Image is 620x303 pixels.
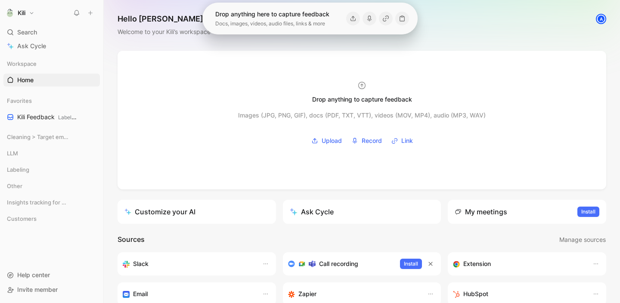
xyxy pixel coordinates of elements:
[118,27,239,37] div: Welcome to your Kili’s workspace
[7,214,37,223] span: Customers
[3,147,100,162] div: LLM
[215,19,329,28] div: Docs, images, videos, audio files, links & more
[388,134,416,147] button: Link
[298,289,316,299] h3: Zapier
[7,182,22,190] span: Other
[3,74,100,87] a: Home
[581,207,595,216] span: Install
[17,286,58,293] span: Invite member
[3,196,100,211] div: Insights tracking for key clients
[283,200,441,224] button: Ask Cycle
[348,134,385,147] button: Record
[58,114,79,121] span: Labeling
[17,76,34,84] span: Home
[312,94,412,105] div: Drop anything to capture feedback
[463,259,491,269] h3: Extension
[133,259,149,269] h3: Slack
[3,26,100,39] div: Search
[3,111,100,124] a: Kili FeedbackLabeling
[3,130,100,143] div: Cleaning > Target empty views
[7,198,68,207] span: Insights tracking for key clients
[3,163,100,176] div: Labeling
[215,9,329,19] div: Drop anything here to capture feedback
[455,207,507,217] div: My meetings
[362,136,382,146] span: Record
[288,259,394,269] div: Record & transcribe meetings from Zoom, Meet & Teams.
[7,96,32,105] span: Favorites
[3,196,100,209] div: Insights tracking for key clients
[404,260,418,268] span: Install
[322,136,342,146] span: Upload
[3,7,37,19] button: KiliKili
[3,179,100,195] div: Other
[288,289,419,299] div: Capture feedback from thousands of sources with Zapier (survey results, recordings, sheets, etc).
[118,234,145,245] h2: Sources
[3,283,100,296] div: Invite member
[308,134,345,147] button: Upload
[7,59,37,68] span: Workspace
[597,15,605,23] div: A
[7,165,29,174] span: Labeling
[238,110,486,121] div: Images (JPG, PNG, GIF), docs (PDF, TXT, VTT), videos (MOV, MP4), audio (MP3, WAV)
[3,57,100,70] div: Workspace
[3,163,100,179] div: Labeling
[3,179,100,192] div: Other
[17,113,78,122] span: Kili Feedback
[400,259,422,269] button: Install
[123,259,254,269] div: Sync your customers, send feedback and get updates in Slack
[3,147,100,160] div: LLM
[17,27,37,37] span: Search
[7,149,18,158] span: LLM
[6,9,14,17] img: Kili
[577,207,599,217] button: Install
[463,289,488,299] h3: HubSpot
[18,9,25,17] h1: Kili
[123,289,254,299] div: Forward emails to your feedback inbox
[290,207,334,217] div: Ask Cycle
[319,259,358,269] h3: Call recording
[118,200,276,224] a: Customize your AI
[3,40,100,53] a: Ask Cycle
[3,212,100,228] div: Customers
[17,271,50,278] span: Help center
[453,259,584,269] div: Capture feedback from anywhere on the web
[133,289,148,299] h3: Email
[3,130,100,146] div: Cleaning > Target empty views
[3,94,100,107] div: Favorites
[118,14,239,24] h1: Hello [PERSON_NAME] ❄️
[559,234,606,245] button: Manage sources
[124,207,195,217] div: Customize your AI
[3,212,100,225] div: Customers
[401,136,413,146] span: Link
[3,269,100,281] div: Help center
[17,41,46,51] span: Ask Cycle
[559,235,606,245] span: Manage sources
[7,133,68,141] span: Cleaning > Target empty views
